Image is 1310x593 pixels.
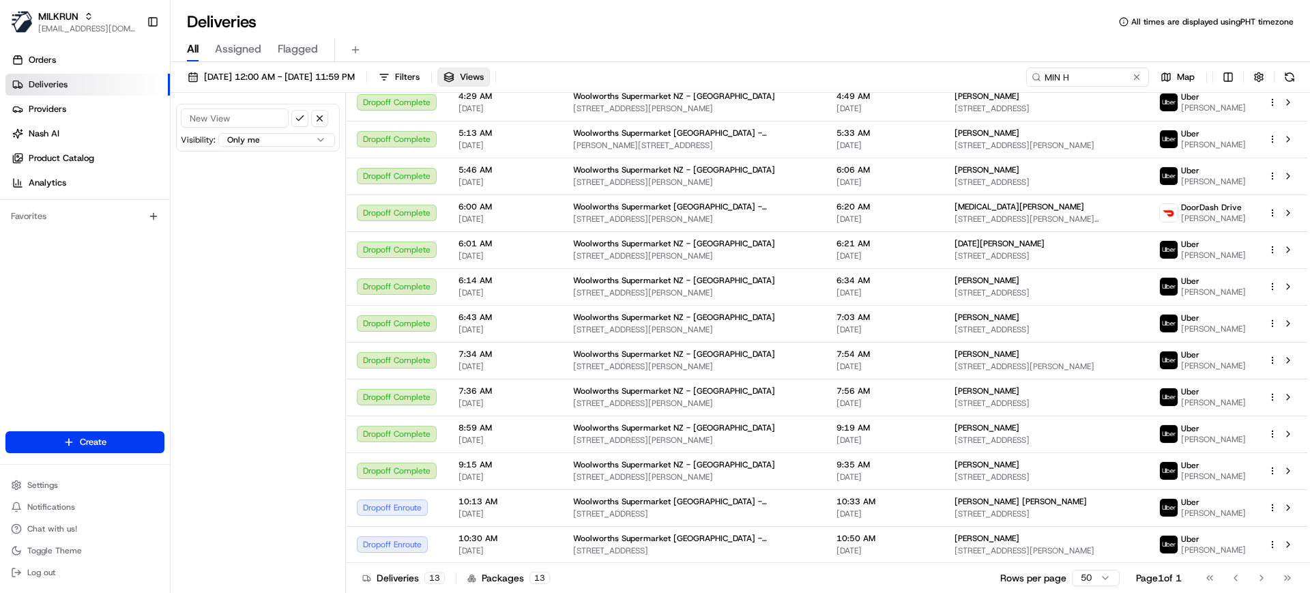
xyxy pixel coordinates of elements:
[1181,276,1199,287] span: Uber
[27,502,75,512] span: Notifications
[458,545,551,556] span: [DATE]
[1181,313,1199,323] span: Uber
[836,496,933,507] span: 10:33 AM
[458,91,551,102] span: 4:29 AM
[1181,287,1246,298] span: [PERSON_NAME]
[836,164,933,175] span: 6:06 AM
[573,250,815,261] span: [STREET_ADDRESS][PERSON_NAME]
[836,238,933,249] span: 6:21 AM
[1160,93,1178,111] img: uber-new-logo.jpeg
[836,386,933,396] span: 7:56 AM
[1160,536,1178,553] img: uber-new-logo.jpeg
[836,361,933,372] span: [DATE]
[955,472,1137,482] span: [STREET_ADDRESS]
[836,533,933,544] span: 10:50 AM
[458,349,551,360] span: 7:34 AM
[1181,534,1199,545] span: Uber
[573,324,815,335] span: [STREET_ADDRESS][PERSON_NAME]
[5,98,170,120] a: Providers
[1000,571,1066,585] p: Rows per page
[5,147,170,169] a: Product Catalog
[437,68,490,87] button: Views
[1181,471,1246,482] span: [PERSON_NAME]
[836,214,933,225] span: [DATE]
[836,435,933,446] span: [DATE]
[5,563,164,582] button: Log out
[836,287,933,298] span: [DATE]
[573,361,815,372] span: [STREET_ADDRESS][PERSON_NAME]
[1181,128,1199,139] span: Uber
[5,541,164,560] button: Toggle Theme
[573,103,815,114] span: [STREET_ADDRESS][PERSON_NAME]
[955,164,1019,175] span: [PERSON_NAME]
[955,545,1137,556] span: [STREET_ADDRESS][PERSON_NAME]
[5,172,170,194] a: Analytics
[1136,571,1182,585] div: Page 1 of 1
[1160,241,1178,259] img: uber-new-logo.jpeg
[955,250,1137,261] span: [STREET_ADDRESS]
[573,275,775,286] span: Woolworths Supermarket NZ - [GEOGRAPHIC_DATA]
[836,508,933,519] span: [DATE]
[458,398,551,409] span: [DATE]
[204,71,355,83] span: [DATE] 12:00 AM - [DATE] 11:59 PM
[1181,91,1199,102] span: Uber
[278,41,318,57] span: Flagged
[5,49,170,71] a: Orders
[29,177,66,189] span: Analytics
[955,533,1019,544] span: [PERSON_NAME]
[955,238,1045,249] span: [DATE][PERSON_NAME]
[11,11,33,33] img: MILKRUN
[1181,250,1246,261] span: [PERSON_NAME]
[836,140,933,151] span: [DATE]
[573,287,815,298] span: [STREET_ADDRESS][PERSON_NAME]
[1181,545,1246,555] span: [PERSON_NAME]
[573,164,775,175] span: Woolworths Supermarket NZ - [GEOGRAPHIC_DATA]
[1181,102,1246,113] span: [PERSON_NAME]
[187,41,199,57] span: All
[573,201,815,212] span: Woolworths Supermarket [GEOGRAPHIC_DATA] - [GEOGRAPHIC_DATA]
[5,431,164,453] button: Create
[1154,68,1201,87] button: Map
[1160,388,1178,406] img: uber-new-logo.jpeg
[38,10,78,23] button: MILKRUN
[5,205,164,227] div: Favorites
[458,435,551,446] span: [DATE]
[1181,397,1246,408] span: [PERSON_NAME]
[29,128,59,140] span: Nash AI
[1181,239,1199,250] span: Uber
[5,476,164,495] button: Settings
[836,459,933,470] span: 9:35 AM
[458,472,551,482] span: [DATE]
[187,11,257,33] h1: Deliveries
[836,128,933,139] span: 5:33 AM
[1181,497,1199,508] span: Uber
[955,275,1019,286] span: [PERSON_NAME]
[1160,462,1178,480] img: uber-new-logo.jpeg
[1181,165,1199,176] span: Uber
[573,459,775,470] span: Woolworths Supermarket NZ - [GEOGRAPHIC_DATA]
[1160,425,1178,443] img: uber-new-logo.jpeg
[1181,508,1246,519] span: [PERSON_NAME]
[955,508,1137,519] span: [STREET_ADDRESS]
[573,177,815,188] span: [STREET_ADDRESS][PERSON_NAME]
[836,103,933,114] span: [DATE]
[458,324,551,335] span: [DATE]
[27,567,55,578] span: Log out
[573,398,815,409] span: [STREET_ADDRESS][PERSON_NAME]
[218,133,335,147] button: Only me
[836,91,933,102] span: 4:49 AM
[955,312,1019,323] span: [PERSON_NAME]
[955,398,1137,409] span: [STREET_ADDRESS]
[573,312,775,323] span: Woolworths Supermarket NZ - [GEOGRAPHIC_DATA]
[955,201,1084,212] span: [MEDICAL_DATA][PERSON_NAME]
[80,436,106,448] span: Create
[1181,360,1246,371] span: [PERSON_NAME]
[29,78,68,91] span: Deliveries
[181,134,216,145] label: Visibility:
[1181,434,1246,445] span: [PERSON_NAME]
[1181,176,1246,187] span: [PERSON_NAME]
[5,5,141,38] button: MILKRUNMILKRUN[EMAIL_ADDRESS][DOMAIN_NAME]
[1181,213,1246,224] span: [PERSON_NAME]
[29,152,94,164] span: Product Catalog
[38,23,136,34] span: [EMAIL_ADDRESS][DOMAIN_NAME]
